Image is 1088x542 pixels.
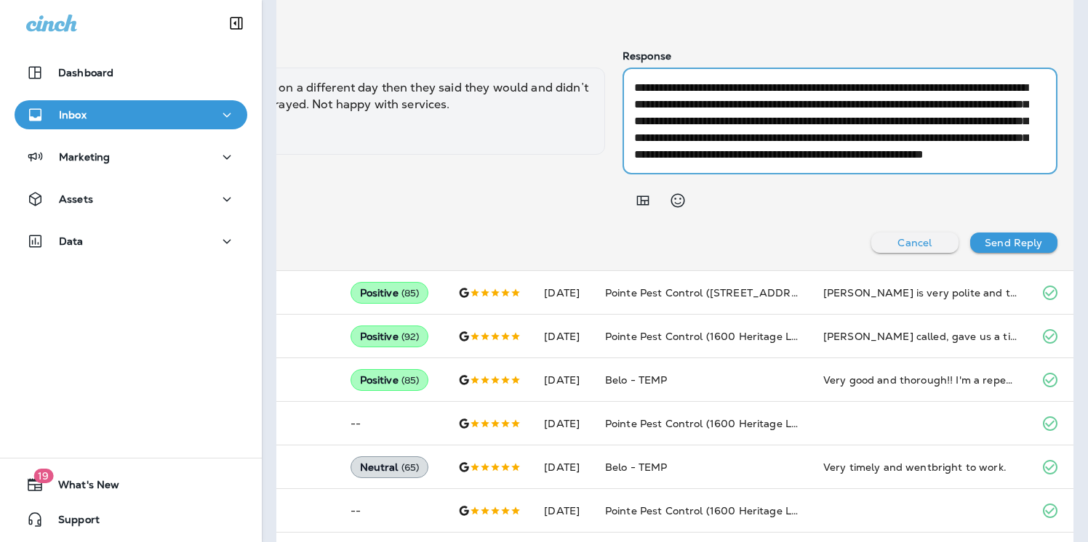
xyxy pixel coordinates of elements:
span: ( 92 ) [401,331,420,343]
button: Collapse Sidebar [216,9,257,38]
span: Belo - TEMP [605,373,668,387]
p: Marketing [59,151,110,163]
button: Marketing [15,142,247,171]
p: Review comment [170,50,605,62]
span: Support [44,514,100,531]
td: -- [339,402,447,445]
td: [DATE] [532,489,593,533]
div: Positive [351,325,429,347]
span: What's New [44,479,119,496]
p: Response [623,50,1057,62]
div: Jason is very polite and trustworthy. [823,286,1018,300]
span: Pointe Pest Control ([STREET_ADDRESS]) [605,286,818,299]
div: Very good and thorough!! I'm a repeat customer [823,373,1018,387]
div: Positive [351,282,429,304]
button: Dashboard [15,58,247,87]
span: Pointe Pest Control (1600 Heritage Landing suite 212j) [605,504,879,517]
button: 19What's New [15,470,247,499]
span: Pointe Pest Control (1600 Heritage Landing suite 212j) [605,417,879,430]
span: Belo - TEMP [605,461,668,474]
td: [DATE] [532,358,593,402]
p: Data [59,235,84,247]
td: [DATE] [532,445,593,489]
button: Cancel [871,232,959,253]
button: Select an emoji [663,186,692,215]
button: Send Reply [970,232,1057,253]
span: ( 65 ) [401,461,420,474]
td: [DATE] [532,402,593,445]
p: Inbox [59,109,87,121]
td: -- [339,489,447,533]
span: ( 85 ) [401,374,420,387]
td: [DATE] [532,271,593,315]
span: Pointe Pest Control (1600 Heritage Landing suite 212j) [605,330,879,343]
button: Assets [15,185,247,214]
p: Dashboard [58,67,113,78]
div: Colby called, gave us a time he was going to be here. He was on time, completed the service and w... [823,329,1018,344]
p: Send Reply [985,237,1042,248]
span: ( 85 ) [401,287,420,299]
div: Very timely and wentbright to work. [823,460,1018,474]
div: Positive [351,369,429,391]
button: Support [15,505,247,534]
button: Inbox [15,100,247,129]
button: Data [15,227,247,256]
div: They showed up on a different day then they said they would and didn’t get my inside sprayed. Not... [170,68,605,155]
p: Cancel [897,237,932,248]
div: Neutral [351,456,429,478]
button: Add in a premade template [628,186,657,215]
td: [DATE] [532,315,593,358]
p: Assets [59,193,93,205]
span: 19 [33,469,53,483]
